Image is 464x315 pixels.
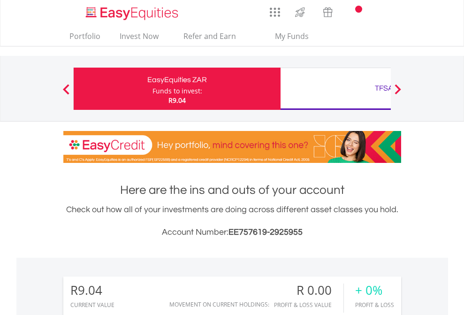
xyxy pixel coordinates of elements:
a: Home page [82,2,182,21]
div: Profit & Loss [355,302,394,308]
a: Portfolio [66,31,104,46]
img: EasyCredit Promotion Banner [63,131,401,163]
a: Vouchers [314,2,342,20]
div: CURRENT VALUE [70,302,114,308]
div: Movement on Current Holdings: [169,301,269,307]
span: My Funds [261,30,323,42]
img: grid-menu-icon.svg [270,7,280,17]
div: Check out how all of your investments are doing across different asset classes you hold. [63,203,401,239]
span: Refer and Earn [183,31,236,41]
div: R9.04 [70,284,114,297]
a: Notifications [342,2,365,21]
h3: Account Number: [63,226,401,239]
div: Funds to invest: [152,86,202,96]
img: vouchers-v2.svg [320,5,335,20]
img: EasyEquities_Logo.png [84,6,182,21]
button: Previous [57,89,76,98]
span: R9.04 [168,96,186,105]
a: AppsGrid [264,2,286,17]
img: thrive-v2.svg [292,5,308,20]
div: R 0.00 [274,284,343,297]
h1: Here are the ins and outs of your account [63,182,401,199]
div: EasyEquities ZAR [79,73,275,86]
div: + 0% [355,284,394,297]
a: Refer and Earn [174,31,246,46]
a: FAQ's and Support [365,2,389,21]
a: Invest Now [116,31,162,46]
button: Next [388,89,407,98]
span: EE757619-2925955 [228,228,303,237]
div: Profit & Loss Value [274,302,343,308]
a: My Profile [389,2,413,23]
